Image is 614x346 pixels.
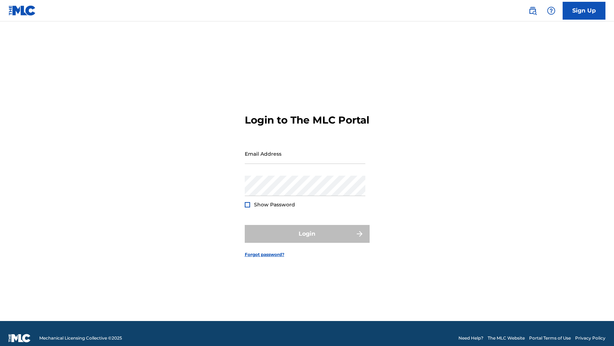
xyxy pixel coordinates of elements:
a: The MLC Website [488,335,525,341]
span: Mechanical Licensing Collective © 2025 [39,335,122,341]
a: Portal Terms of Use [529,335,571,341]
a: Need Help? [458,335,483,341]
img: logo [9,334,31,342]
h3: Login to The MLC Portal [245,114,369,126]
span: Show Password [254,201,295,208]
a: Forgot password? [245,251,284,258]
img: MLC Logo [9,5,36,16]
div: Help [544,4,558,18]
a: Privacy Policy [575,335,605,341]
a: Sign Up [563,2,605,20]
img: search [528,6,537,15]
a: Public Search [526,4,540,18]
img: help [547,6,555,15]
